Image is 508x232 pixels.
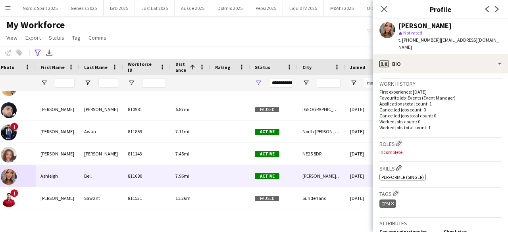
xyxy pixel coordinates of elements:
p: Applications total count: 1 [379,101,502,107]
div: Awan [79,121,123,142]
span: 7.11mi [175,128,189,134]
div: 811344 [123,209,171,231]
h3: Tags [379,189,502,197]
span: Last Name [84,64,108,70]
input: City Filter Input [317,78,341,88]
span: Paused [255,107,279,113]
div: North [PERSON_NAME] [298,121,345,142]
span: Distance [175,61,187,73]
div: [PERSON_NAME][GEOGRAPHIC_DATA] [298,165,345,187]
app-action-btn: Advanced filters [33,48,42,58]
span: First Name [40,64,65,70]
input: Workforce ID Filter Input [142,78,166,88]
div: 811531 [123,187,171,209]
div: Sunderland [298,187,345,209]
button: BYD 2025 [104,0,135,16]
img: Ashleigh Bell [1,169,17,185]
div: 810981 [123,98,171,120]
p: First experience: [DATE] [379,89,502,95]
span: Joined [350,64,366,70]
span: | [EMAIL_ADDRESS][DOMAIN_NAME] [398,37,499,50]
a: View [3,33,21,43]
p: Incomplete [379,149,502,155]
button: Genesis 2025 [64,0,104,16]
button: Just Eat 2025 [135,0,175,16]
span: Performer (Singer) [381,174,424,180]
div: [DATE] [345,187,393,209]
span: Not rated [403,30,422,36]
span: Status [255,64,270,70]
button: Open Filter Menu [350,79,357,86]
img: Zoe-Marie Dobbs [1,147,17,163]
div: [DATE] [345,209,393,231]
button: Open Filter Menu [128,79,135,86]
button: Dolmio 2025 [211,0,249,16]
span: Paused [255,196,279,201]
div: [DATE] [345,121,393,142]
span: t. [PHONE_NUMBER] [398,37,440,43]
button: Nordic Spirit 2025 [16,0,64,16]
span: Status [49,34,64,41]
span: Workforce ID [128,61,156,73]
button: Open Filter Menu [84,79,91,86]
div: Bell [79,165,123,187]
span: Rating [215,64,230,70]
div: Ashleigh [36,165,79,187]
button: Aussie 2025 [175,0,211,16]
span: City [302,64,312,70]
span: Tag [72,34,81,41]
img: Muhammad Junaid Hassan Awan [1,125,17,140]
span: Comms [89,34,106,41]
button: Old Spice 2025 [360,0,403,16]
p: Worked jobs count: 0 [379,119,502,125]
span: 6.87mi [175,106,189,112]
p: Worked jobs total count: 1 [379,125,502,130]
div: [PERSON_NAME] [79,143,123,165]
div: 811680 [123,165,171,187]
img: Nipun Sawant [1,191,17,207]
span: Photo [1,64,14,70]
span: 7.96mi [175,173,189,179]
span: 7.45mi [175,151,189,157]
div: [DATE] [345,165,393,187]
div: Soulsby [79,209,123,231]
span: Active [255,129,279,135]
h3: Profile [373,4,508,14]
div: [PERSON_NAME] [36,209,79,231]
div: [DATE] [345,98,393,120]
h3: Skills [379,164,502,172]
img: Idris Ahmed [1,102,17,118]
button: Open Filter Menu [302,79,310,86]
span: ! [10,189,18,197]
div: [PERSON_NAME] [398,22,452,29]
input: Last Name Filter Input [98,78,118,88]
button: Liquid IV 2025 [283,0,324,16]
h3: Work history [379,80,502,87]
div: 811143 [123,143,171,165]
span: Active [255,173,279,179]
input: Joined Filter Input [364,78,388,88]
p: Cancelled jobs total count: 0 [379,113,502,119]
button: M&M's 2025 [324,0,360,16]
div: Sawant [79,187,123,209]
span: Active [255,151,279,157]
div: [PERSON_NAME] [36,143,79,165]
button: Open Filter Menu [40,79,48,86]
span: View [6,34,17,41]
span: Export [25,34,41,41]
p: Favourite job: Events (Event Manager) [379,95,502,101]
div: Morpeth [298,209,345,231]
button: Pepsi 2025 [249,0,283,16]
span: ! [10,123,18,130]
div: [PERSON_NAME] [36,121,79,142]
p: Cancelled jobs count: 0 [379,107,502,113]
div: [GEOGRAPHIC_DATA] [298,98,345,120]
div: 811859 [123,121,171,142]
a: Comms [85,33,110,43]
div: NE25 8DR [298,143,345,165]
button: Open Filter Menu [255,79,262,86]
h3: Attributes [379,220,502,227]
app-action-btn: Export XLSX [44,48,54,58]
a: Tag [69,33,84,43]
span: My Workforce [6,19,65,31]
